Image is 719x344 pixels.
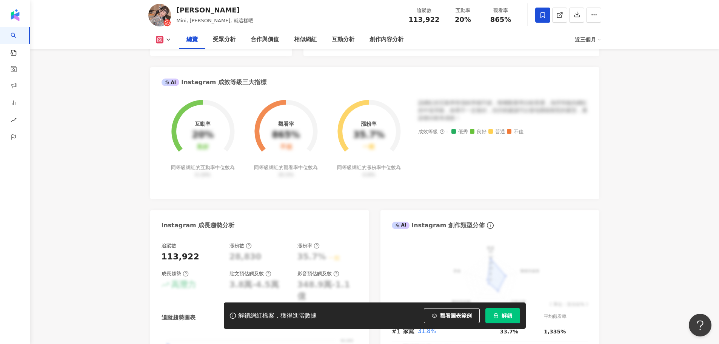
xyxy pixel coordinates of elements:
[336,164,402,178] div: 同等級網紅的漲粉率中位數為
[418,99,588,122] div: 該網紅的互動率和漲粉率都不錯，唯獨觀看率比較普通，為同等級的網紅的中低等級，效果不一定會好，但仍然建議可以發包開箱類型的案型，應該會比較有成效！
[229,270,271,277] div: 貼文預估觸及數
[363,143,375,151] div: 一般
[297,270,339,277] div: 影音預估觸及數
[451,129,468,135] span: 優秀
[392,221,485,230] div: Instagram 創作類型分佈
[470,129,487,135] span: 良好
[162,221,235,230] div: Instagram 成長趨勢分析
[253,164,319,178] div: 同等級網紅的觀看率中位數為
[11,113,17,130] span: rise
[575,34,601,46] div: 近三個月
[177,18,253,23] span: Mini, [PERSON_NAME], 就這樣吧
[272,130,300,140] div: 865%
[195,121,211,127] div: 互動率
[278,172,294,177] span: 35.5%
[370,35,403,44] div: 創作內容分析
[213,35,236,44] div: 受眾分析
[418,328,436,335] span: 31.8%
[238,312,317,320] div: 解鎖網紅檔案，獲得進階數據
[392,327,403,336] div: #1
[502,313,512,319] span: 解鎖
[418,129,588,135] div: 成效等級 ：
[409,7,440,14] div: 追蹤數
[392,222,410,229] div: AI
[294,35,317,44] div: 相似網紅
[11,27,26,57] a: search
[192,130,214,140] div: 20%
[280,143,292,151] div: 不佳
[500,329,519,335] span: 33.7%
[177,5,253,15] div: [PERSON_NAME]
[251,35,279,44] div: 合作與價值
[487,7,515,14] div: 觀看率
[490,16,511,23] span: 865%
[297,242,320,249] div: 漲粉率
[544,329,566,335] span: 1,335%
[449,7,477,14] div: 互動率
[162,79,180,86] div: AI
[485,308,520,323] button: 解鎖
[278,121,294,127] div: 觀看率
[162,251,199,263] div: 113,922
[424,308,480,323] button: 觀看圖表範例
[455,16,471,23] span: 20%
[361,121,377,127] div: 漲粉率
[170,164,236,178] div: 同等級網紅的互動率中位數為
[9,9,21,21] img: logo icon
[493,313,499,318] span: lock
[229,242,252,249] div: 漲粉數
[486,221,495,230] span: info-circle
[403,328,414,335] span: 家庭
[148,4,171,26] img: KOL Avatar
[162,242,176,249] div: 追蹤數
[197,143,209,151] div: 良好
[409,15,440,23] span: 113,922
[353,130,385,140] div: 35.7%
[363,172,375,177] span: 0.8%
[162,78,266,86] div: Instagram 成效等級三大指標
[195,172,211,177] span: 0.19%
[186,35,198,44] div: 總覽
[488,129,505,135] span: 普通
[507,129,523,135] span: 不佳
[162,270,189,277] div: 成長趨勢
[332,35,354,44] div: 互動分析
[440,313,472,319] span: 觀看圖表範例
